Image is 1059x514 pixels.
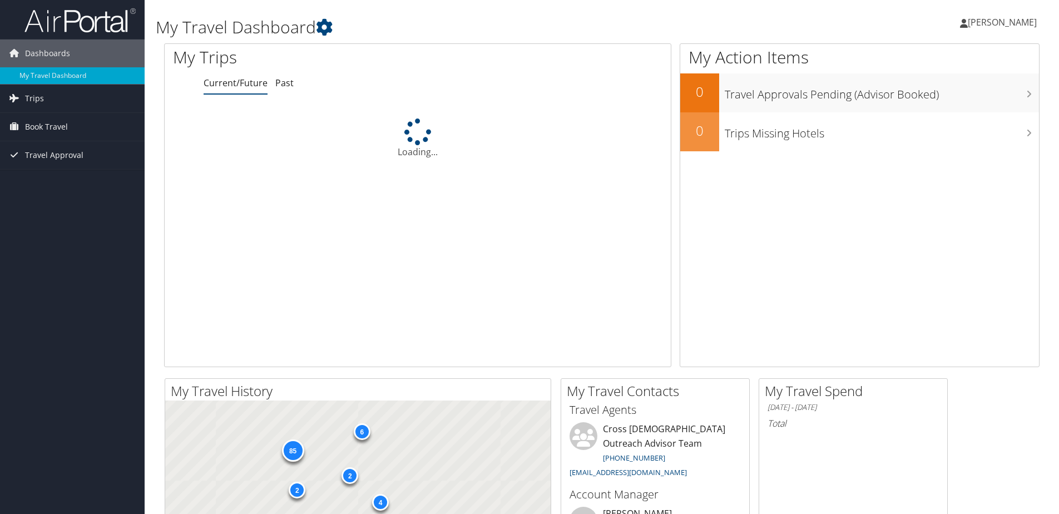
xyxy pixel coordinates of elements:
[768,417,939,429] h6: Total
[765,382,947,401] h2: My Travel Spend
[156,16,750,39] h1: My Travel Dashboard
[680,82,719,101] h2: 0
[281,439,304,462] div: 85
[171,382,551,401] h2: My Travel History
[289,482,305,498] div: 2
[353,423,370,440] div: 6
[960,6,1048,39] a: [PERSON_NAME]
[680,112,1039,151] a: 0Trips Missing Hotels
[768,402,939,413] h6: [DATE] - [DATE]
[603,453,665,463] a: [PHONE_NUMBER]
[342,467,358,484] div: 2
[173,46,452,69] h1: My Trips
[680,46,1039,69] h1: My Action Items
[372,493,389,510] div: 4
[24,7,136,33] img: airportal-logo.png
[968,16,1037,28] span: [PERSON_NAME]
[25,39,70,67] span: Dashboards
[570,467,687,477] a: [EMAIL_ADDRESS][DOMAIN_NAME]
[567,382,749,401] h2: My Travel Contacts
[725,81,1039,102] h3: Travel Approvals Pending (Advisor Booked)
[25,85,44,112] span: Trips
[25,113,68,141] span: Book Travel
[680,73,1039,112] a: 0Travel Approvals Pending (Advisor Booked)
[725,120,1039,141] h3: Trips Missing Hotels
[275,77,294,89] a: Past
[570,402,741,418] h3: Travel Agents
[204,77,268,89] a: Current/Future
[165,118,671,159] div: Loading...
[570,487,741,502] h3: Account Manager
[564,422,746,482] li: Cross [DEMOGRAPHIC_DATA] Outreach Advisor Team
[25,141,83,169] span: Travel Approval
[680,121,719,140] h2: 0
